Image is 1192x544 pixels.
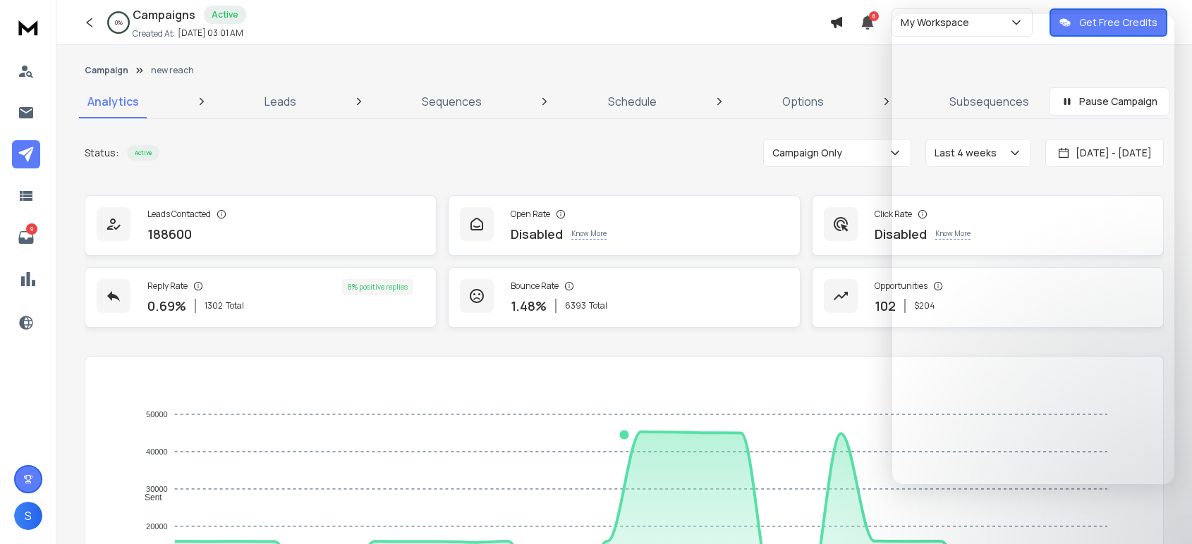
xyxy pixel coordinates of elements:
[205,300,223,311] span: 1302
[134,493,162,502] span: Sent
[892,14,1174,484] iframe: Intercom live chat
[12,223,40,252] a: 9
[87,93,139,110] p: Analytics
[133,28,175,39] p: Created At:
[147,296,186,316] p: 0.69 %
[774,85,832,118] a: Options
[448,267,800,328] a: Bounce Rate1.48%6393Total
[589,300,607,311] span: Total
[127,145,159,161] div: Active
[146,485,168,493] tspan: 30000
[226,300,244,311] span: Total
[782,93,824,110] p: Options
[146,447,168,456] tspan: 40000
[511,224,563,244] p: Disabled
[812,195,1164,256] a: Click RateDisabledKnow More
[151,65,194,76] p: new reach
[772,146,848,160] p: Campaign Only
[146,410,168,419] tspan: 50000
[14,14,42,40] img: logo
[1141,495,1174,529] iframe: Intercom live chat
[875,224,927,244] p: Disabled
[147,224,192,244] p: 188600
[79,85,147,118] a: Analytics
[448,195,800,256] a: Open RateDisabledKnow More
[115,18,123,27] p: 0 %
[256,85,305,118] a: Leads
[14,502,42,530] button: S
[875,296,896,316] p: 102
[147,280,188,292] p: Reply Rate
[85,65,128,76] button: Campaign
[511,280,559,292] p: Bounce Rate
[1050,8,1167,37] button: Get Free Credits
[413,85,490,118] a: Sequences
[812,267,1164,328] a: Opportunities102$204
[511,296,547,316] p: 1.48 %
[264,93,296,110] p: Leads
[875,280,928,292] p: Opportunities
[85,146,118,160] p: Status:
[875,209,912,220] p: Click Rate
[608,93,657,110] p: Schedule
[869,11,879,21] span: 6
[204,6,246,24] div: Active
[85,267,437,328] a: Reply Rate0.69%1302Total8% positive replies
[146,522,168,531] tspan: 20000
[600,85,665,118] a: Schedule
[26,223,37,235] p: 9
[133,6,195,23] h1: Campaigns
[147,209,211,220] p: Leads Contacted
[511,209,550,220] p: Open Rate
[178,27,243,39] p: [DATE] 03:01 AM
[342,279,413,295] div: 8 % positive replies
[571,228,607,240] p: Know More
[565,300,586,311] span: 6393
[422,93,482,110] p: Sequences
[85,195,437,256] a: Leads Contacted188600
